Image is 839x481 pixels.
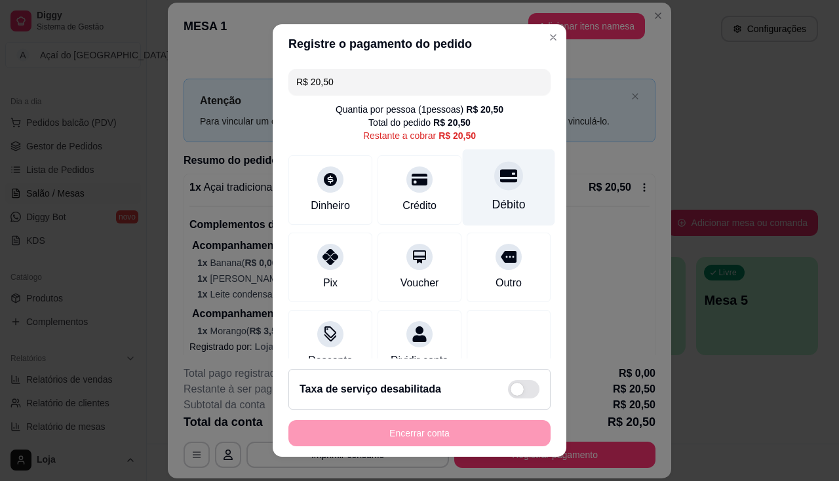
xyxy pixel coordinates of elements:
div: Outro [496,275,522,291]
div: Quantia por pessoa ( 1 pessoas) [336,103,503,116]
div: Voucher [400,275,439,291]
div: R$ 20,50 [466,103,503,116]
input: Ex.: hambúrguer de cordeiro [296,69,543,95]
div: Dinheiro [311,198,350,214]
div: Dividir conta [391,353,448,368]
div: Restante a cobrar [363,129,476,142]
header: Registre o pagamento do pedido [273,24,566,64]
div: Crédito [402,198,437,214]
div: Total do pedido [368,116,471,129]
div: R$ 20,50 [439,129,476,142]
div: Desconto [308,353,353,368]
button: Close [543,27,564,48]
h2: Taxa de serviço desabilitada [300,381,441,397]
div: Débito [492,196,526,213]
div: Pix [323,275,338,291]
div: R$ 20,50 [433,116,471,129]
